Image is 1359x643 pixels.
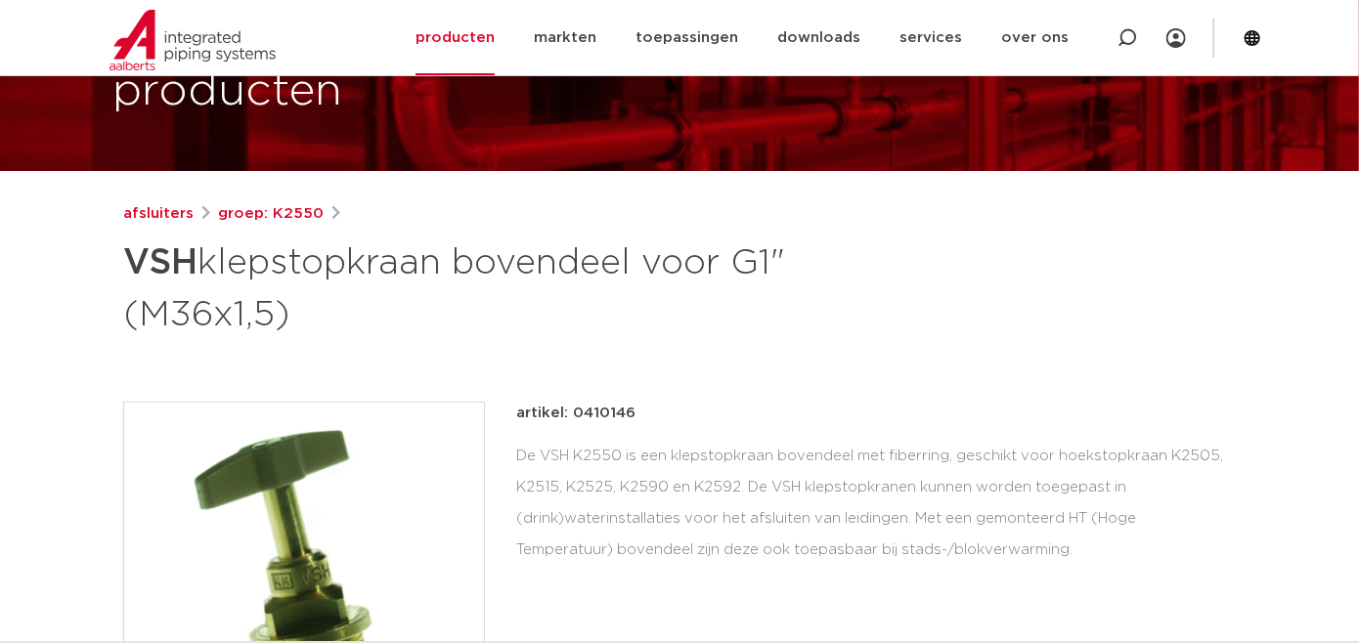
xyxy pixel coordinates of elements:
p: artikel: 0410146 [516,402,636,425]
a: afsluiters [123,202,194,226]
a: groep: K2550 [218,202,324,226]
strong: VSH [123,245,197,280]
div: De VSH K2550 is een klepstopkraan bovendeel met fiberring, geschikt voor hoekstopkraan K2505, K25... [516,441,1236,565]
h1: producten [112,61,342,123]
h1: klepstopkraan bovendeel voor G1" (M36x1,5) [123,234,857,339]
